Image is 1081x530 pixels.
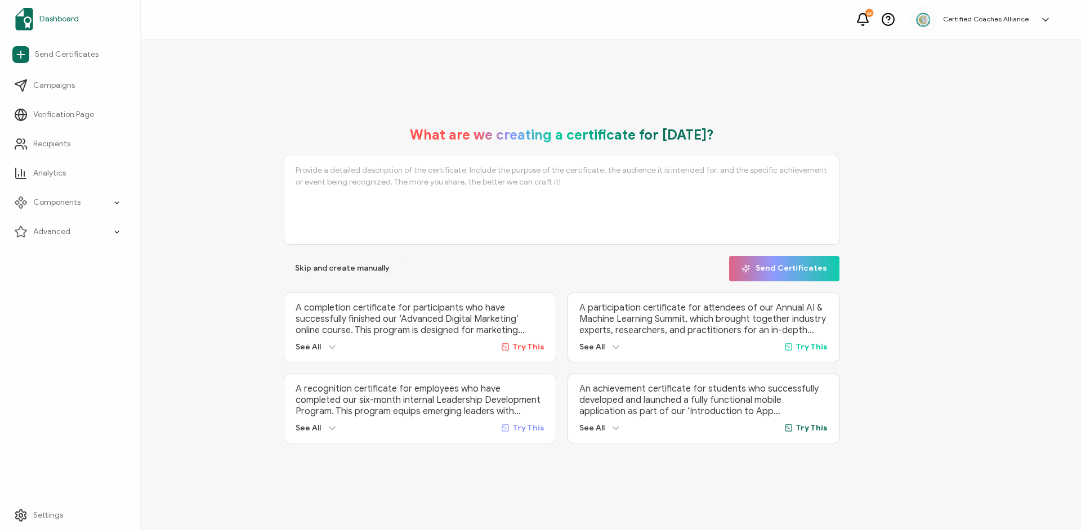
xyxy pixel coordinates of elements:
[35,49,99,60] span: Send Certificates
[7,162,133,185] a: Analytics
[865,9,873,17] div: 23
[796,342,828,352] span: Try This
[296,423,321,433] span: See All
[39,14,79,25] span: Dashboard
[579,383,828,417] p: An achievement certificate for students who successfully developed and launched a fully functiona...
[15,8,33,30] img: sertifier-logomark-colored.svg
[296,302,544,336] p: A completion certificate for participants who have successfully finished our ‘Advanced Digital Ma...
[7,133,133,155] a: Recipients
[7,104,133,126] a: Verification Page
[512,423,544,433] span: Try This
[7,74,133,97] a: Campaigns
[33,138,70,150] span: Recipients
[296,383,544,417] p: A recognition certificate for employees who have completed our six-month internal Leadership Deve...
[741,264,827,273] span: Send Certificates
[796,423,828,433] span: Try This
[579,423,605,433] span: See All
[33,168,66,179] span: Analytics
[33,510,63,521] span: Settings
[943,15,1029,23] h5: Certified Coaches Alliance
[33,226,70,237] span: Advanced
[295,264,390,272] span: Skip and create manually
[579,302,828,336] p: A participation certificate for attendees of our Annual AI & Machine Learning Summit, which broug...
[33,109,94,120] span: Verification Page
[7,3,133,35] a: Dashboard
[296,342,321,352] span: See All
[410,127,714,143] h1: What are we creating a certificate for [DATE]?
[7,504,133,527] a: Settings
[1025,476,1081,530] iframe: Chat Widget
[512,342,544,352] span: Try This
[284,256,401,281] button: Skip and create manually
[915,11,932,28] img: 2aa27aa7-df99-43f9-bc54-4d90c804c2bd.png
[729,256,839,281] button: Send Certificates
[579,342,605,352] span: See All
[33,80,75,91] span: Campaigns
[33,197,81,208] span: Components
[7,42,133,68] a: Send Certificates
